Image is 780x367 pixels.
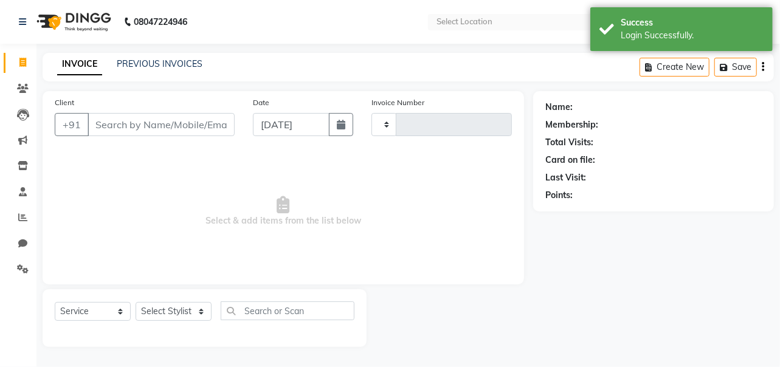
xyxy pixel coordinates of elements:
[371,97,424,108] label: Invoice Number
[545,154,595,166] div: Card on file:
[55,113,89,136] button: +91
[621,29,764,42] div: Login Successfully.
[621,16,764,29] div: Success
[57,53,102,75] a: INVOICE
[437,16,492,28] div: Select Location
[640,58,709,77] button: Create New
[221,301,354,320] input: Search or Scan
[31,5,114,39] img: logo
[55,97,74,108] label: Client
[253,97,269,108] label: Date
[545,118,598,131] div: Membership:
[545,101,573,114] div: Name:
[55,151,512,272] span: Select & add items from the list below
[545,189,573,202] div: Points:
[714,58,757,77] button: Save
[88,113,235,136] input: Search by Name/Mobile/Email/Code
[134,5,187,39] b: 08047224946
[545,171,586,184] div: Last Visit:
[545,136,593,149] div: Total Visits:
[117,58,202,69] a: PREVIOUS INVOICES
